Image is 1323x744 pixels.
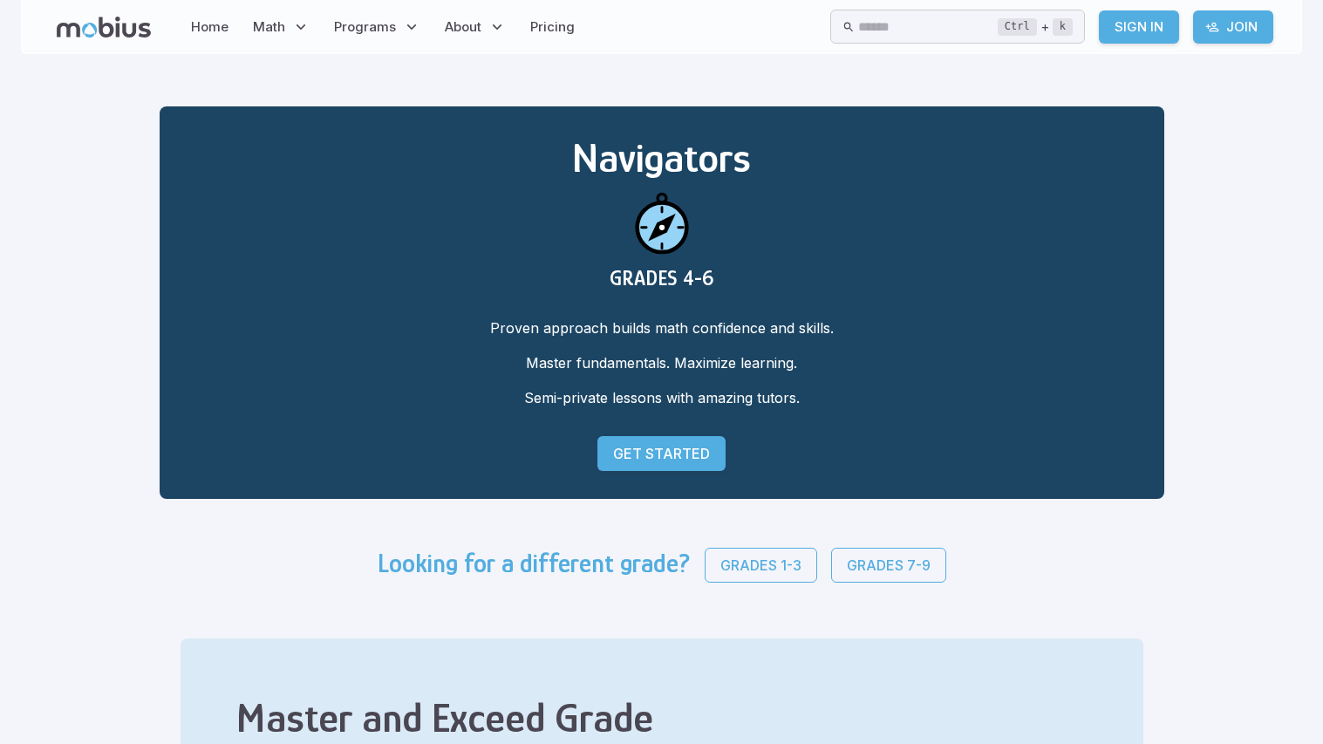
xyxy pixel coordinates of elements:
[188,266,1136,290] h3: GRADES 4-6
[188,352,1136,373] p: Master fundamentals. Maximize learning.
[620,181,704,266] img: navigators icon
[525,7,580,47] a: Pricing
[1053,18,1073,36] kbd: k
[613,443,710,464] p: Get Started
[188,134,1136,181] h2: Navigators
[334,17,396,37] span: Programs
[1193,10,1273,44] a: Join
[720,555,801,576] p: Grades 1-3
[831,548,946,583] a: Grades 7-9
[998,17,1073,38] div: +
[186,7,234,47] a: Home
[188,317,1136,338] p: Proven approach builds math confidence and skills.
[445,17,481,37] span: About
[597,436,726,471] a: Get Started
[998,18,1037,36] kbd: Ctrl
[378,548,691,583] h3: Looking for a different grade?
[188,387,1136,408] p: Semi-private lessons with amazing tutors.
[847,555,931,576] p: Grades 7-9
[1099,10,1179,44] a: Sign In
[705,548,817,583] a: Grades 1-3
[253,17,285,37] span: Math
